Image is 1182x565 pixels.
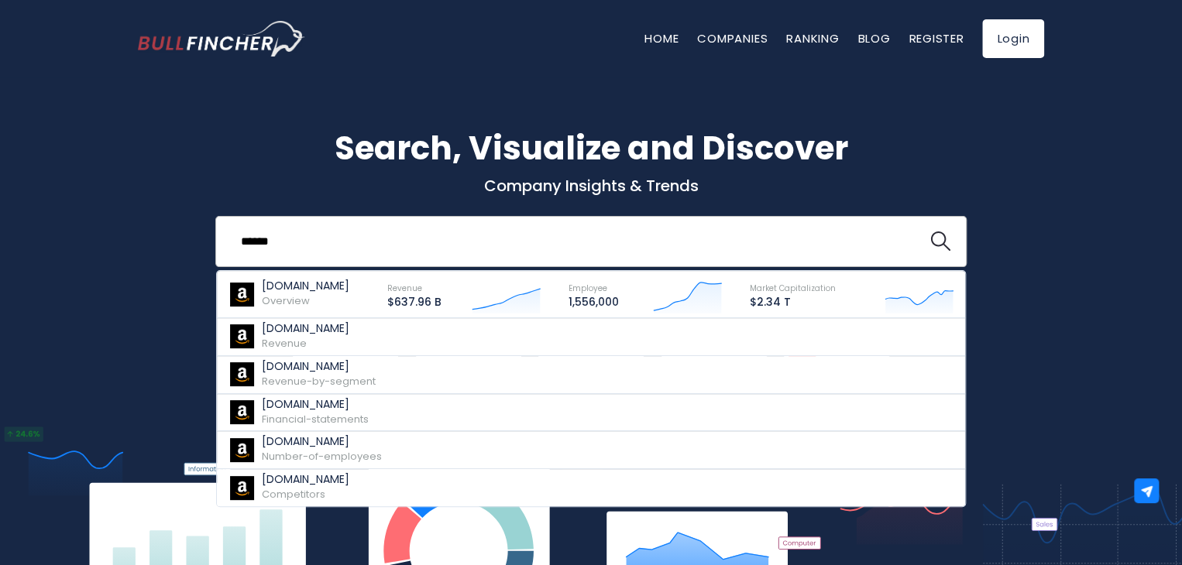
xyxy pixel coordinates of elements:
a: [DOMAIN_NAME] Revenue-by-segment [217,356,965,394]
span: Revenue-by-segment [262,374,376,389]
span: Number-of-employees [262,449,382,464]
a: [DOMAIN_NAME] Revenue [217,318,965,356]
p: $637.96 B [387,296,442,309]
a: Ranking [786,30,839,46]
a: Register [909,30,964,46]
p: What's trending [138,298,1044,314]
span: Overview [262,293,310,308]
p: [DOMAIN_NAME] [262,435,382,448]
span: Market Capitalization [750,282,836,294]
p: $2.34 T [750,296,836,309]
a: Home [644,30,679,46]
img: Bullfincher logo [138,21,305,56]
p: [DOMAIN_NAME] [262,322,349,335]
span: Revenue [262,336,307,351]
h1: Search, Visualize and Discover [138,124,1044,173]
p: 1,556,000 [569,296,619,309]
span: Employee [569,282,607,294]
a: Blog [857,30,890,46]
span: Revenue [387,282,422,294]
a: [DOMAIN_NAME] Overview Revenue $637.96 B Employee 1,556,000 Market Capitalization $2.34 T [217,271,965,318]
a: Go to homepage [138,21,304,56]
a: [DOMAIN_NAME] Number-of-employees [217,431,965,469]
a: [DOMAIN_NAME] Financial-statements [217,394,965,432]
p: Company Insights & Trends [138,176,1044,196]
p: [DOMAIN_NAME] [262,360,376,373]
img: search icon [930,231,950,252]
span: Financial-statements [262,412,369,426]
a: Login [982,19,1044,58]
a: Companies [697,30,768,46]
p: [DOMAIN_NAME] [262,398,369,411]
span: Competitors [262,487,325,502]
p: [DOMAIN_NAME] [262,473,349,486]
a: [DOMAIN_NAME] Competitors [217,469,965,506]
p: [DOMAIN_NAME] [262,279,349,293]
